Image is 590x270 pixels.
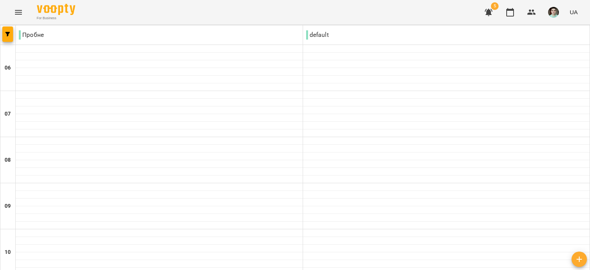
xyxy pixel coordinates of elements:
span: UA [570,8,578,16]
button: Створити урок [572,252,587,267]
h6: 10 [5,248,11,257]
h6: 06 [5,64,11,72]
button: Menu [9,3,28,22]
h6: 08 [5,156,11,164]
h6: 07 [5,110,11,118]
img: Voopty Logo [37,4,75,15]
img: 8482cb4e613eaef2b7d25a10e2b5d949.jpg [548,7,559,18]
button: UA [567,5,581,19]
p: default [306,30,329,40]
h6: 09 [5,202,11,210]
span: For Business [37,16,75,21]
span: 5 [491,2,499,10]
p: Пробне [19,30,44,40]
